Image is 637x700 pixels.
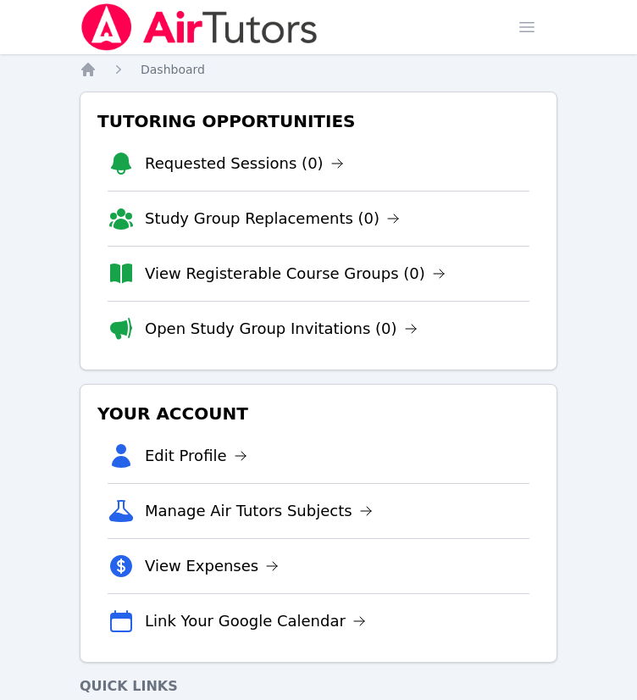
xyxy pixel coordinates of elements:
h3: Your Account [94,398,543,429]
a: View Expenses [145,554,279,578]
h3: Tutoring Opportunities [94,106,543,136]
a: Link Your Google Calendar [145,609,366,633]
a: Edit Profile [145,444,247,468]
a: Study Group Replacements (0) [145,207,400,231]
a: Requested Sessions (0) [145,152,344,175]
a: Open Study Group Invitations (0) [145,317,418,341]
a: Dashboard [141,61,205,78]
img: Air Tutors [80,3,319,51]
a: View Registerable Course Groups (0) [145,262,446,286]
nav: Breadcrumb [80,61,557,78]
h4: Quick Links [80,676,557,697]
a: Manage Air Tutors Subjects [145,499,373,523]
span: Dashboard [141,63,205,76]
